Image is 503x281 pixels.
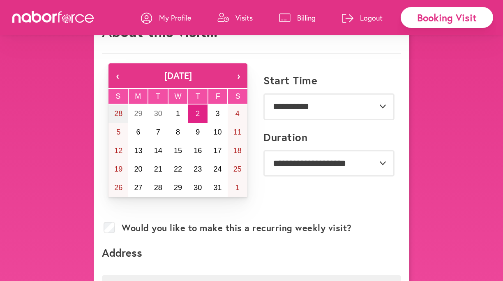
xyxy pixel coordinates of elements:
div: Booking Visit [401,7,493,28]
abbr: October 11, 2025 [233,128,242,136]
button: October 29, 2025 [168,179,188,197]
abbr: October 26, 2025 [114,183,122,192]
button: › [229,63,247,88]
button: October 26, 2025 [108,179,128,197]
abbr: October 1, 2025 [176,109,180,118]
button: October 20, 2025 [128,160,148,179]
button: October 5, 2025 [108,123,128,142]
abbr: September 30, 2025 [154,109,162,118]
p: Visits [235,13,253,23]
a: Visits [217,5,253,30]
abbr: November 1, 2025 [235,183,240,192]
p: Address [102,246,401,266]
abbr: October 31, 2025 [214,183,222,192]
button: October 23, 2025 [188,160,208,179]
a: Billing [279,5,316,30]
abbr: October 15, 2025 [174,146,182,155]
button: October 11, 2025 [228,123,247,142]
button: October 9, 2025 [188,123,208,142]
abbr: October 29, 2025 [174,183,182,192]
button: October 28, 2025 [148,179,168,197]
abbr: October 9, 2025 [196,128,200,136]
abbr: October 19, 2025 [114,165,122,173]
abbr: October 24, 2025 [214,165,222,173]
button: October 30, 2025 [188,179,208,197]
abbr: October 21, 2025 [154,165,162,173]
abbr: October 27, 2025 [134,183,142,192]
button: [DATE] [127,63,229,88]
button: October 27, 2025 [128,179,148,197]
abbr: October 8, 2025 [176,128,180,136]
abbr: October 5, 2025 [116,128,120,136]
abbr: October 6, 2025 [136,128,140,136]
button: October 16, 2025 [188,142,208,160]
button: October 8, 2025 [168,123,188,142]
button: October 15, 2025 [168,142,188,160]
abbr: October 14, 2025 [154,146,162,155]
abbr: September 28, 2025 [114,109,122,118]
abbr: October 30, 2025 [194,183,202,192]
abbr: October 17, 2025 [214,146,222,155]
button: November 1, 2025 [228,179,247,197]
button: October 18, 2025 [228,142,247,160]
abbr: Thursday [196,92,200,100]
abbr: September 29, 2025 [134,109,142,118]
button: October 14, 2025 [148,142,168,160]
button: October 13, 2025 [128,142,148,160]
abbr: October 10, 2025 [214,128,222,136]
h1: About this visit... [102,23,217,40]
button: October 22, 2025 [168,160,188,179]
abbr: October 13, 2025 [134,146,142,155]
abbr: Sunday [115,92,120,100]
button: October 4, 2025 [228,105,247,123]
abbr: October 25, 2025 [233,165,242,173]
button: October 17, 2025 [208,142,227,160]
button: October 7, 2025 [148,123,168,142]
abbr: Saturday [235,92,240,100]
button: ‹ [108,63,127,88]
abbr: October 3, 2025 [216,109,220,118]
abbr: October 28, 2025 [154,183,162,192]
button: October 6, 2025 [128,123,148,142]
abbr: October 18, 2025 [233,146,242,155]
button: September 30, 2025 [148,105,168,123]
p: Logout [360,13,383,23]
button: October 2, 2025 [188,105,208,123]
abbr: October 12, 2025 [114,146,122,155]
button: October 21, 2025 [148,160,168,179]
label: Start Time [263,74,317,87]
p: My Profile [159,13,191,23]
button: September 28, 2025 [108,105,128,123]
abbr: Monday [135,92,141,100]
button: October 1, 2025 [168,105,188,123]
a: My Profile [141,5,191,30]
label: Duration [263,131,307,144]
abbr: October 7, 2025 [156,128,160,136]
abbr: October 16, 2025 [194,146,202,155]
label: Would you like to make this a recurring weekly visit? [122,223,352,233]
abbr: October 22, 2025 [174,165,182,173]
abbr: Wednesday [175,92,182,100]
abbr: October 20, 2025 [134,165,142,173]
button: October 3, 2025 [208,105,227,123]
button: October 10, 2025 [208,123,227,142]
abbr: October 2, 2025 [196,109,200,118]
abbr: October 23, 2025 [194,165,202,173]
button: September 29, 2025 [128,105,148,123]
a: Logout [342,5,383,30]
abbr: October 4, 2025 [235,109,240,118]
button: October 31, 2025 [208,179,227,197]
button: October 12, 2025 [108,142,128,160]
abbr: Tuesday [156,92,160,100]
button: October 24, 2025 [208,160,227,179]
p: Billing [297,13,316,23]
button: October 19, 2025 [108,160,128,179]
button: October 25, 2025 [228,160,247,179]
abbr: Friday [216,92,220,100]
